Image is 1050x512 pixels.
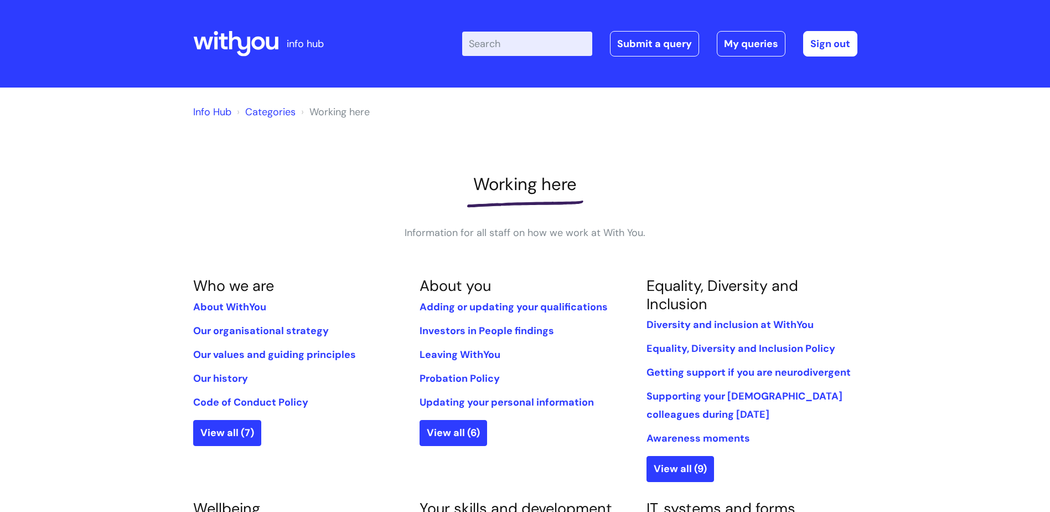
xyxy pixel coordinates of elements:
a: Investors in People findings [420,324,554,337]
a: Leaving WithYou [420,348,500,361]
li: Working here [298,103,370,121]
h1: Working here [193,174,857,194]
a: About you [420,276,491,295]
a: Probation Policy [420,372,500,385]
a: Our values and guiding principles [193,348,356,361]
a: View all (7) [193,420,261,446]
p: Information for all staff on how we work at With You. [359,224,691,242]
a: Getting support if you are neurodivergent [646,366,851,379]
a: Who we are [193,276,274,295]
a: Categories [245,105,296,119]
a: View all (9) [646,456,714,482]
a: Updating your personal information [420,396,594,409]
a: About WithYou [193,300,266,314]
a: Our history [193,372,248,385]
p: info hub [287,35,324,53]
a: View all (6) [420,420,487,446]
a: Adding or updating your qualifications [420,300,608,314]
a: My queries [717,31,785,57]
a: Supporting your [DEMOGRAPHIC_DATA] colleagues during [DATE] [646,390,842,421]
a: Info Hub [193,105,231,119]
input: Search [462,32,592,56]
a: Submit a query [610,31,699,57]
a: Equality, Diversity and Inclusion [646,276,798,313]
a: Code of Conduct Policy [193,396,308,409]
a: Awareness moments [646,432,750,445]
a: Our organisational strategy [193,324,329,337]
a: Diversity and inclusion at WithYou [646,318,814,331]
li: Solution home [234,103,296,121]
a: Equality, Diversity and Inclusion Policy [646,342,835,355]
a: Sign out [803,31,857,57]
div: | - [462,31,857,57]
